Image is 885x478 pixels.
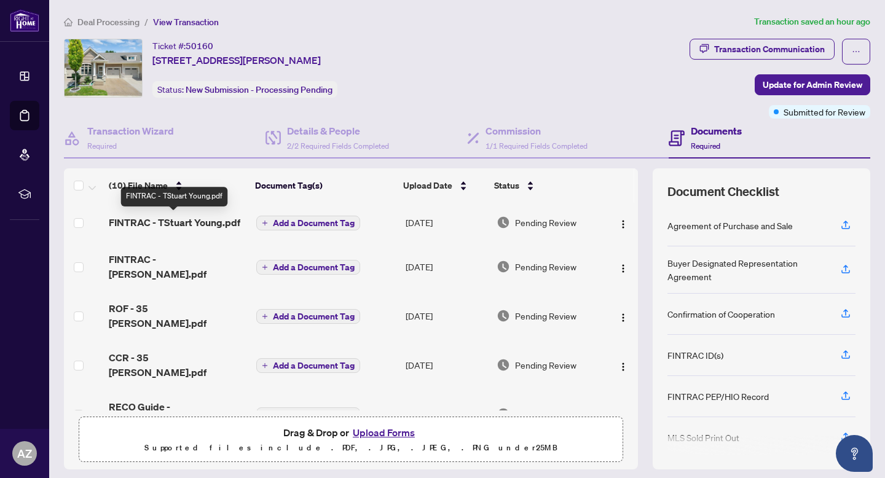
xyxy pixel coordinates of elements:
div: Ticket #: [152,39,213,53]
img: Document Status [497,358,510,372]
img: Logo [618,313,628,323]
span: AZ [17,445,32,462]
span: 50160 [186,41,213,52]
button: Open asap [836,435,873,472]
div: Buyer Designated Representation Agreement [667,256,826,283]
div: FINTRAC - TStuart Young.pdf [120,187,228,206]
span: Pending Review [515,358,576,372]
span: plus [262,313,268,319]
button: Add a Document Tag [256,358,360,374]
button: Add a Document Tag [256,308,360,324]
span: Pending Review [515,309,576,323]
h4: Commission [486,123,588,138]
div: FINTRAC ID(s) [667,348,723,362]
span: ROF - 35 [PERSON_NAME].pdf [109,301,246,331]
img: Logo [618,362,628,372]
img: Document Status [497,309,510,323]
div: Status: [152,81,337,98]
td: [DATE] [401,291,492,340]
div: Confirmation of Cooperation [667,307,775,321]
img: Document Status [497,260,510,273]
h4: Documents [691,123,742,138]
button: Add a Document Tag [256,407,360,423]
img: Document Status [497,216,510,229]
th: Status [489,168,602,203]
span: Required [87,141,117,151]
span: RECO Guide - [PERSON_NAME].pdf [109,399,246,429]
div: FINTRAC PEP/HIO Record [667,390,769,403]
img: Document Status [497,407,510,421]
button: Logo [613,306,633,326]
button: Add a Document Tag [256,407,360,422]
h4: Transaction Wizard [87,123,174,138]
span: FINTRAC - TStuart Young.pdf [109,215,240,230]
span: Pending Review [515,260,576,273]
button: Logo [613,355,633,375]
span: Submitted for Review [784,105,865,119]
button: Add a Document Tag [256,358,360,373]
button: Logo [613,257,633,276]
span: home [64,18,73,26]
span: View Transaction [153,17,219,28]
span: Deal Processing [77,17,140,28]
img: Logo [618,264,628,273]
span: CCR - 35 [PERSON_NAME].pdf [109,350,246,380]
td: [DATE] [401,242,492,291]
button: Logo [613,213,633,232]
img: Logo [618,219,628,229]
button: Transaction Communication [690,39,835,60]
td: [DATE] [401,203,492,242]
th: Document Tag(s) [250,168,398,203]
td: [DATE] [401,340,492,390]
span: plus [262,264,268,270]
li: / [144,15,148,29]
span: [STREET_ADDRESS][PERSON_NAME] [152,53,321,68]
div: Transaction Communication [714,39,825,59]
button: Add a Document Tag [256,309,360,324]
span: Pending Review [515,407,576,421]
span: Update for Admin Review [763,75,862,95]
p: Supported files include .PDF, .JPG, .JPEG, .PNG under 25 MB [87,441,615,455]
span: (10) File Name [109,179,168,192]
button: Add a Document Tag [256,259,360,275]
button: Add a Document Tag [256,216,360,230]
span: New Submission - Processing Pending [186,84,332,95]
span: Add a Document Tag [273,219,355,227]
div: MLS Sold Print Out [667,431,739,444]
span: 2/2 Required Fields Completed [287,141,389,151]
span: Drag & Drop orUpload FormsSupported files include .PDF, .JPG, .JPEG, .PNG under25MB [79,417,623,463]
span: Pending Review [515,216,576,229]
span: Add a Document Tag [273,263,355,272]
th: Upload Date [398,168,489,203]
h4: Details & People [287,123,389,138]
img: logo [10,9,39,32]
th: (10) File Name [104,168,251,203]
td: [DATE] [401,390,492,439]
img: IMG-X12305330_1.jpg [65,39,142,97]
span: Required [691,141,720,151]
span: Add a Document Tag [273,312,355,321]
span: Drag & Drop or [283,425,419,441]
span: Add a Document Tag [273,361,355,370]
span: Add a Document Tag [273,410,355,419]
span: 1/1 Required Fields Completed [486,141,588,151]
span: Document Checklist [667,183,779,200]
article: Transaction saved an hour ago [754,15,870,29]
span: plus [262,220,268,226]
button: Upload Forms [349,425,419,441]
span: Status [494,179,519,192]
span: ellipsis [852,47,860,56]
button: Update for Admin Review [755,74,870,95]
span: Upload Date [403,179,452,192]
button: Add a Document Tag [256,260,360,275]
div: Agreement of Purchase and Sale [667,219,793,232]
button: Logo [613,404,633,424]
span: plus [262,362,268,369]
span: FINTRAC - [PERSON_NAME].pdf [109,252,246,281]
button: Add a Document Tag [256,215,360,231]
